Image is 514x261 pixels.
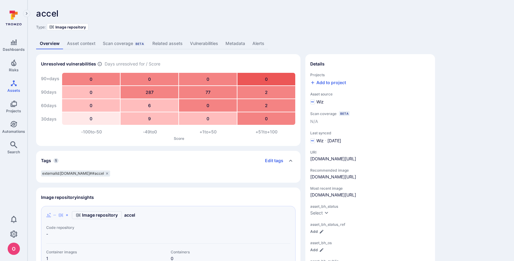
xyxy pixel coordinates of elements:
[186,38,222,49] a: Vulnerabilities
[237,86,295,99] div: 2
[310,80,346,86] button: Add to project
[179,112,237,125] div: 0
[3,47,25,52] span: Dashboards
[36,38,505,49] div: Asset tabs
[310,174,430,180] span: recommended-image
[41,61,96,67] h2: Unresolved vulnerabilities
[310,111,337,116] span: Scan coverage
[7,88,20,93] span: Assets
[260,156,283,166] button: Edit tags
[171,256,173,261] a: 0
[310,99,324,105] div: Wiz
[179,73,237,85] div: 0
[105,61,160,67] span: Days unresolved for / Score
[222,38,249,49] a: Metadata
[41,158,51,164] h2: Tags
[41,99,59,112] div: 60 days
[41,113,59,125] div: 30 days
[36,38,63,49] a: Overview
[134,41,145,46] div: Beta
[46,225,290,230] span: Code repository
[36,151,300,170] div: Collapse tags
[249,38,268,49] a: Alerts
[124,212,135,218] a: accel
[2,129,25,134] span: Automations
[41,194,94,200] h2: Image repository insights
[237,73,295,85] div: 0
[62,129,121,135] div: -100 to -50
[325,138,326,144] p: ·
[149,38,186,49] a: Related assets
[310,186,430,191] span: Most recent image
[310,210,323,216] div: Select
[62,73,120,85] div: 0
[54,158,58,163] span: 1
[62,86,120,99] div: 0
[82,212,118,218] span: Image repository
[62,112,120,125] div: 0
[6,109,21,113] span: Projects
[310,229,324,234] button: Add
[310,174,356,179] a: bullhorn-hub.ukartifactory.bullhorn.com/accel@sha256:d725fedb020448fc4e21c172750a28ad2f5c710ed5b3...
[121,112,178,125] div: 9
[179,129,237,135] div: +1 to +50
[310,168,430,173] span: Recommended image
[316,138,324,144] span: Wiz
[179,86,237,99] div: 77
[339,111,350,116] div: Beta
[171,250,290,254] span: Containers
[46,250,166,254] span: Container images
[310,192,356,197] a: bullhorn-hub.ukartifactory.bullhorn.com/accel@sha256:d725fedb020448fc4e21c172750a28ad2f5c710ed5b3...
[310,61,325,67] h2: Details
[237,99,295,112] div: 2
[310,156,356,162] span: [DOMAIN_NAME][URL]
[55,25,86,29] span: Image repository
[310,150,356,155] span: URI
[7,150,20,154] span: Search
[62,99,120,112] div: 0
[310,131,430,135] span: Last synced
[24,11,29,16] i: Expand navigation menu
[62,136,296,141] p: Score
[121,86,178,99] div: 287
[310,192,430,198] span: most-recent-image
[41,86,59,98] div: 90 days
[310,248,324,252] button: Add
[41,170,110,177] div: externalId:[DOMAIN_NAME]##accel
[23,10,30,17] button: Expand navigation menu
[8,243,20,255] img: ACg8ocJcCe-YbLxGm5tc0PuNRxmgP8aEm0RBXn6duO8aeMVK9zjHhw=s96-c
[42,171,104,176] span: externalId:[DOMAIN_NAME]##accel
[36,8,59,19] span: accel
[237,112,295,125] div: 0
[9,68,19,72] span: Risks
[310,210,329,216] button: Select
[103,40,145,47] div: Scan coverage
[310,204,430,209] span: asset_bh_status
[179,99,237,112] div: 0
[310,118,318,125] span: N/A
[121,129,179,135] div: -49 to 0
[41,73,59,85] div: 90+ days
[46,231,290,237] span: -
[46,256,48,261] a: 1
[121,73,178,85] div: 0
[237,129,296,135] div: +51 to +100
[310,240,430,245] span: asset_bh_os
[327,138,341,144] span: [DATE]
[8,243,20,255] div: oleg malkov
[121,99,178,112] div: 6
[63,38,99,49] a: Asset context
[310,73,430,77] span: Projects
[97,61,102,67] span: Number of vulnerabilities in status ‘Open’ ‘Triaged’ and ‘In process’ divided by score and scanne...
[310,222,430,227] span: asset_bh_status_ref
[310,92,430,96] span: Asset source
[36,25,46,29] span: Type:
